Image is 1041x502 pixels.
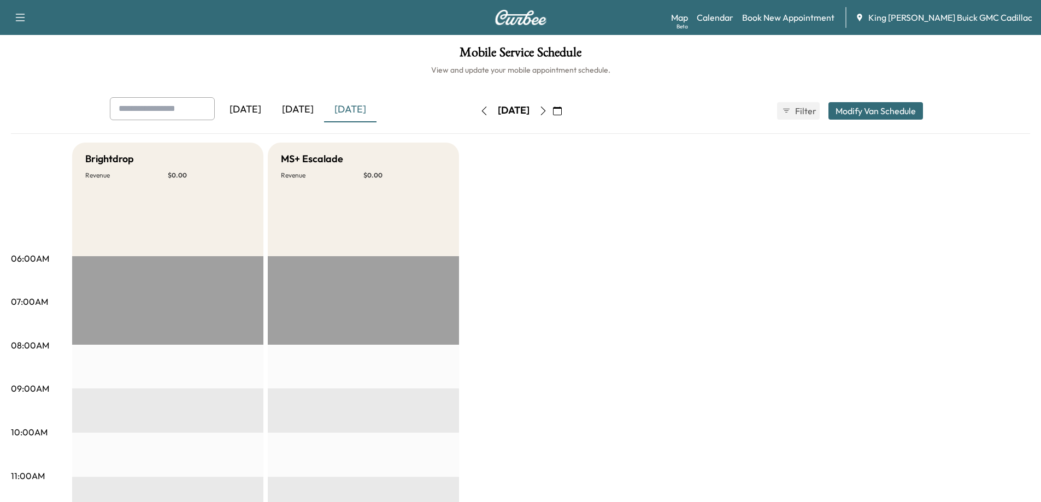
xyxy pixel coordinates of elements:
[11,339,49,352] p: 08:00AM
[11,426,48,439] p: 10:00AM
[742,11,834,24] a: Book New Appointment
[324,97,377,122] div: [DATE]
[85,171,168,180] p: Revenue
[795,104,815,117] span: Filter
[11,252,49,265] p: 06:00AM
[671,11,688,24] a: MapBeta
[828,102,923,120] button: Modify Van Schedule
[281,171,363,180] p: Revenue
[11,46,1030,64] h1: Mobile Service Schedule
[11,382,49,395] p: 09:00AM
[697,11,733,24] a: Calendar
[363,171,446,180] p: $ 0.00
[11,295,48,308] p: 07:00AM
[777,102,820,120] button: Filter
[498,104,530,117] div: [DATE]
[272,97,324,122] div: [DATE]
[168,171,250,180] p: $ 0.00
[868,11,1032,24] span: King [PERSON_NAME] Buick GMC Cadillac
[11,469,45,482] p: 11:00AM
[11,64,1030,75] h6: View and update your mobile appointment schedule.
[495,10,547,25] img: Curbee Logo
[85,151,134,167] h5: Brightdrop
[281,151,343,167] h5: MS+ Escalade
[677,22,688,31] div: Beta
[219,97,272,122] div: [DATE]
